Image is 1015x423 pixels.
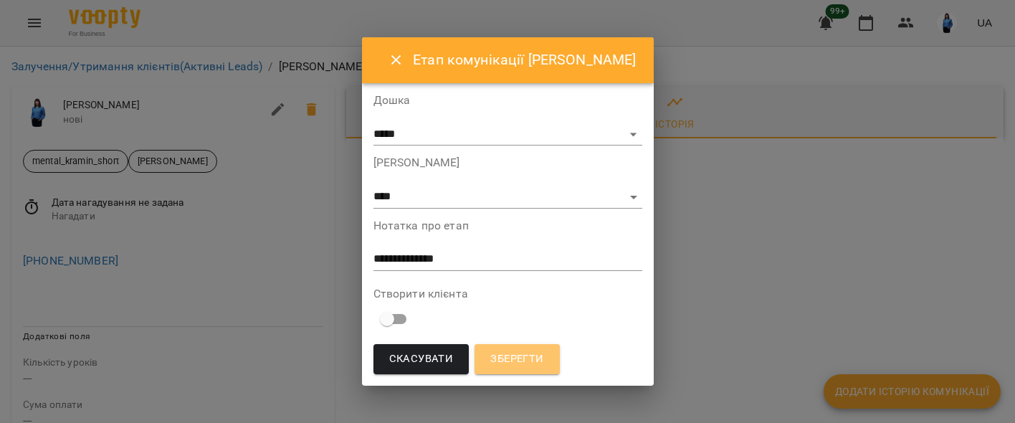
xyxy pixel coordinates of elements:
label: Дошка [373,95,642,106]
button: Close [379,43,414,77]
h6: Етап комунікації [PERSON_NAME] [413,49,636,71]
button: Зберегти [475,344,559,374]
label: Створити клієнта [373,288,642,300]
label: [PERSON_NAME] [373,157,642,168]
label: Нотатка про етап [373,220,642,232]
button: Скасувати [373,344,470,374]
span: Скасувати [389,350,454,369]
span: Зберегти [490,350,543,369]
